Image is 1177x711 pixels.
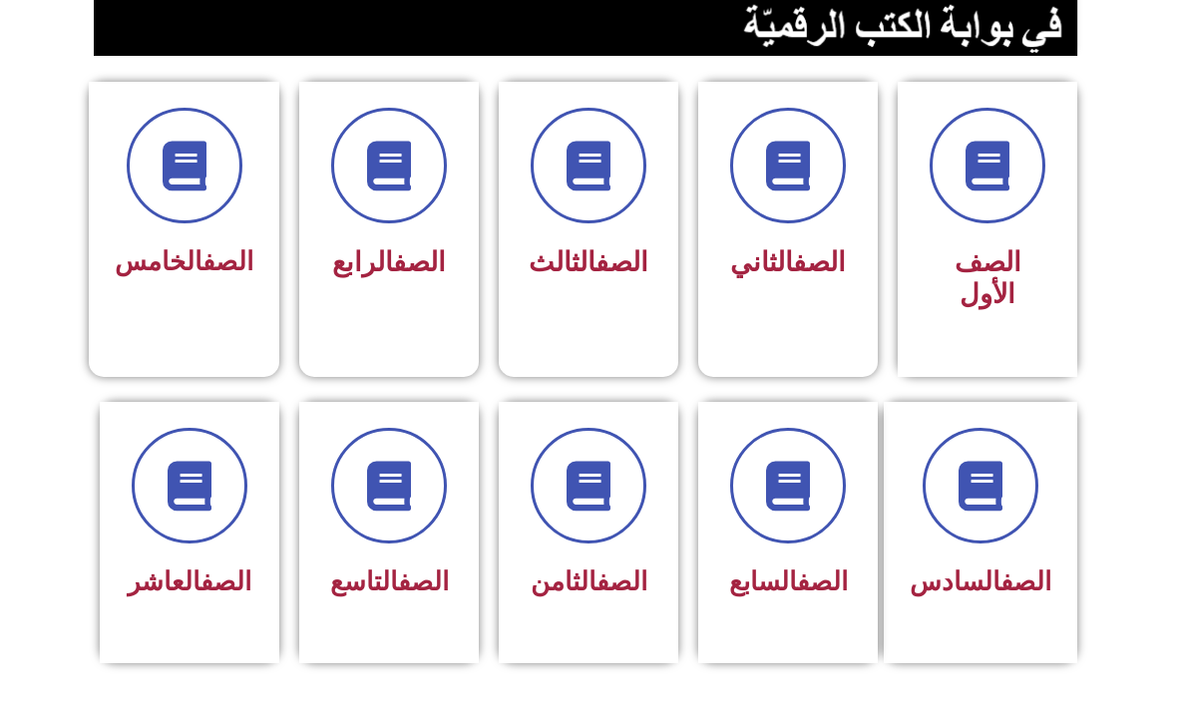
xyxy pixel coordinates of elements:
[531,566,647,596] span: الثامن
[398,566,449,596] a: الصف
[910,566,1051,596] span: السادس
[955,246,1021,310] span: الصف الأول
[595,246,648,278] a: الصف
[128,566,251,596] span: العاشر
[730,246,846,278] span: الثاني
[729,566,848,596] span: السابع
[115,246,253,276] span: الخامس
[332,246,446,278] span: الرابع
[797,566,848,596] a: الصف
[596,566,647,596] a: الصف
[202,246,253,276] a: الصف
[393,246,446,278] a: الصف
[200,566,251,596] a: الصف
[1000,566,1051,596] a: الصف
[330,566,449,596] span: التاسع
[529,246,648,278] span: الثالث
[793,246,846,278] a: الصف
